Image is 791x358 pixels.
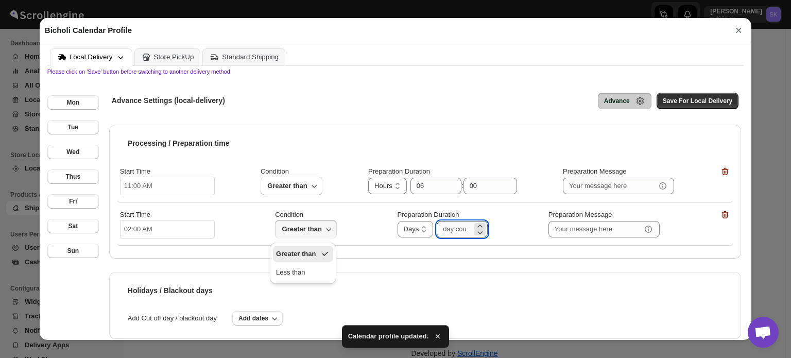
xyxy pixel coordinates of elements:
div: Open chat [748,317,779,348]
button: Standard Shipping [202,48,285,65]
h5: Holidays / Blackout days [128,285,213,296]
div: Thus [65,173,80,181]
button: × [731,23,746,38]
button: Greater than [273,246,333,262]
span: Add Cut off day / blackout day [117,313,227,323]
span: Save For Local Delivery [663,97,732,105]
button: Wed [47,145,99,159]
div: Sun [67,247,79,255]
div: Greater than [276,249,316,259]
div: Sat [68,222,78,230]
input: day count [437,221,472,237]
input: HH [410,178,446,194]
span: Add dates [238,314,268,322]
button: Sat [47,219,99,233]
button: Tue [47,120,99,134]
button: Mon [47,95,99,110]
span: Greater than [267,180,308,192]
span: Condition [261,167,289,176]
span: Condition [275,211,303,219]
button: Save For Local Delivery [657,93,738,109]
button: Sun [47,244,99,258]
p: Preparation Duration [368,166,430,178]
div: Tue [68,123,78,131]
button: Local Delivery [50,48,132,66]
p: Start Time [120,166,150,177]
div: Local Delivery [70,53,113,61]
button: Fri [47,194,99,209]
input: Your message here [548,221,641,237]
div: Store PickUp [154,53,194,61]
input: MM [463,178,502,194]
button: Greater than [261,177,322,195]
div: Advance [604,97,630,105]
div: Mon [66,98,79,107]
div: : [408,178,517,194]
button: Add dates [232,311,283,326]
div: Standard Shipping [222,53,279,61]
button: Advance [598,93,651,109]
p: Preparation Duration [398,210,459,221]
div: Fri [69,197,77,206]
h5: Processing / Preparation time [128,138,230,148]
button: Thus [47,169,99,184]
h2: Bicholi Calendar Profile [45,25,132,36]
span: Greater than [281,223,322,235]
button: Greater than [275,220,337,238]
p: Start Time [120,210,150,220]
button: Store PickUp [134,48,201,65]
button: Less than [273,264,333,281]
div: Wed [66,148,79,156]
p: Preparation Message [563,166,627,178]
h5: Advance Settings (local-delivery) [112,95,225,106]
input: Your message here [563,178,656,194]
p: Please click on 'Save' button before switching to another delivery method [47,69,744,75]
div: Less than [276,267,305,278]
p: Preparation Message [548,210,612,221]
span: Calendar profile updated. [348,331,429,342]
